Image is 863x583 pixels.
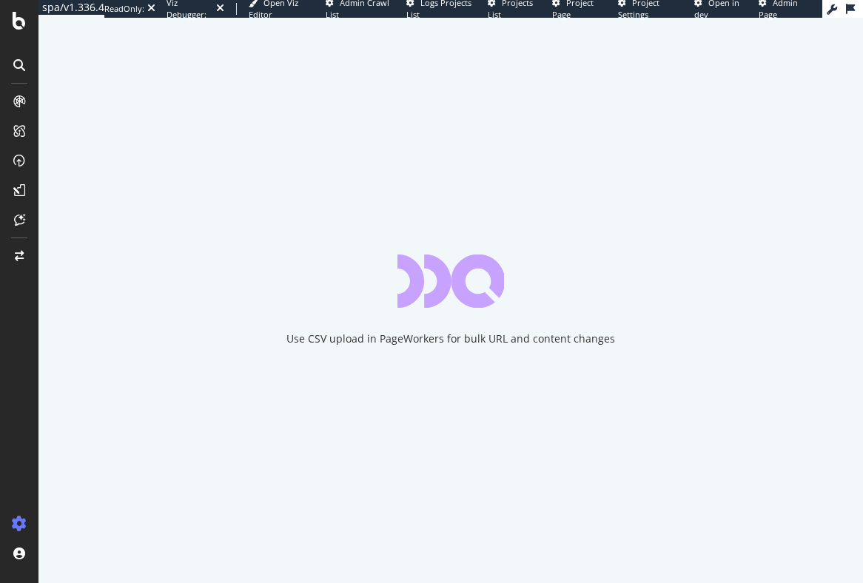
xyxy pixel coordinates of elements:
[397,255,504,308] div: animation
[104,3,144,15] div: ReadOnly:
[286,331,615,346] div: Use CSV upload in PageWorkers for bulk URL and content changes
